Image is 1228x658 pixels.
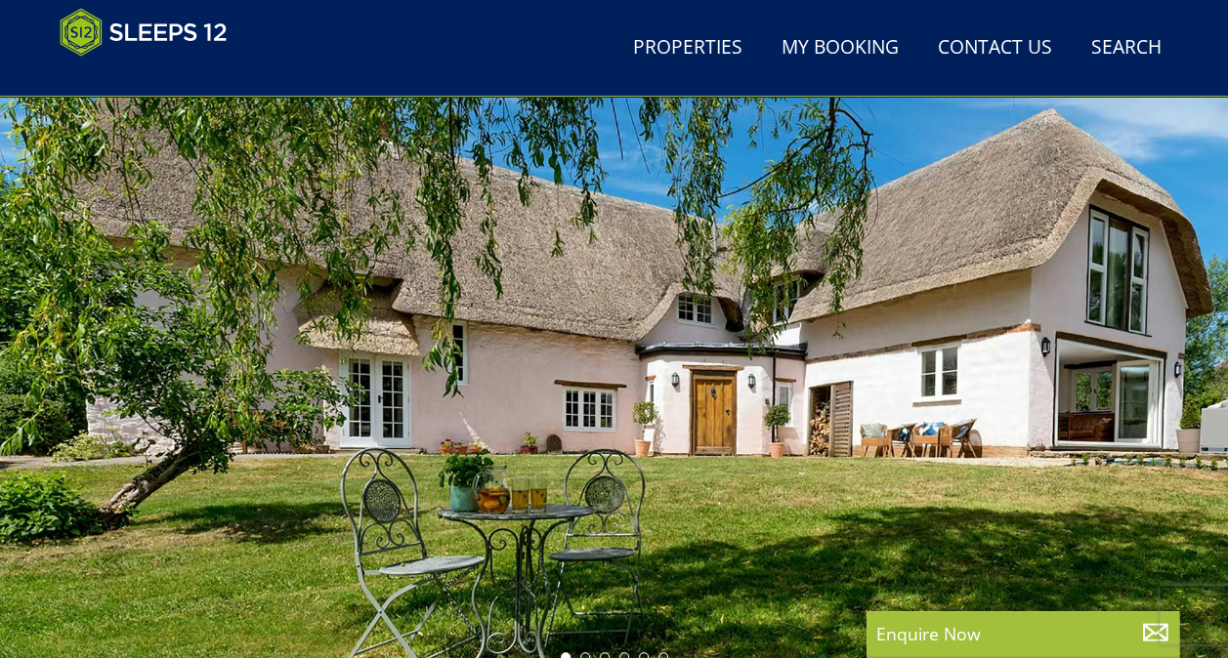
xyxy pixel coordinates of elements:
[876,621,1169,646] p: Enquire Now
[930,26,1060,70] a: Contact Us
[60,8,228,57] img: Sleeps 12
[50,68,255,85] iframe: Customer reviews powered by Trustpilot
[774,26,907,70] a: My Booking
[625,26,750,70] a: Properties
[1083,26,1169,70] a: Search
